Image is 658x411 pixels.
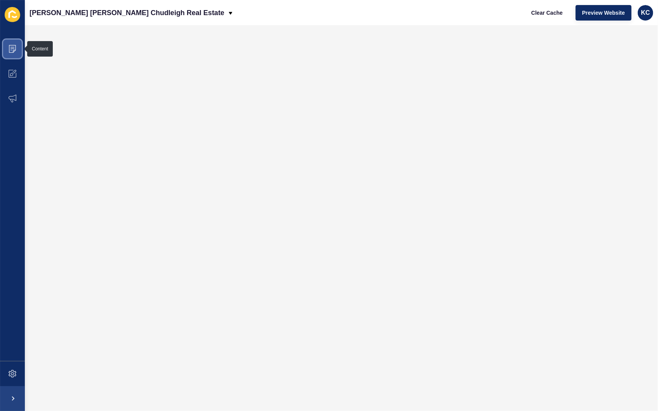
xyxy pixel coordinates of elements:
button: Clear Cache [525,5,569,21]
button: Preview Website [576,5,632,21]
span: Preview Website [582,9,625,17]
span: Clear Cache [531,9,563,17]
span: KC [641,9,650,17]
p: [PERSON_NAME] [PERSON_NAME] Chudleigh Real Estate [30,3,224,22]
div: Content [32,46,48,52]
